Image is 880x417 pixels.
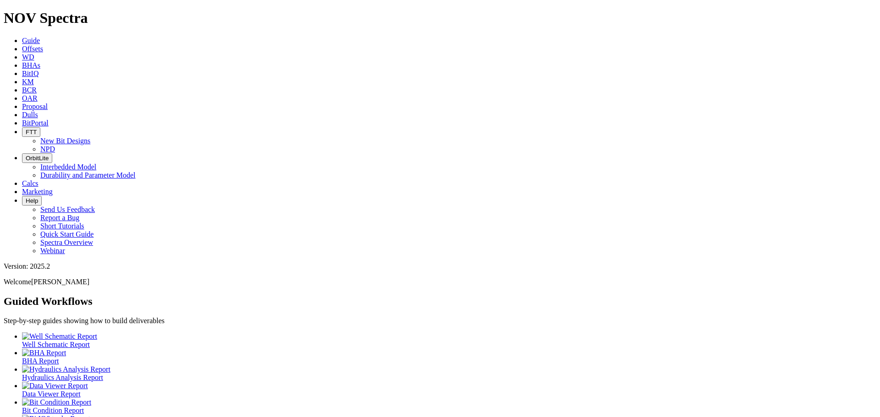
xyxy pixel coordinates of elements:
button: OrbitLite [22,153,52,163]
span: Help [26,197,38,204]
a: Dulls [22,111,38,119]
a: NPD [40,145,55,153]
a: Send Us Feedback [40,206,95,213]
a: BCR [22,86,37,94]
a: OAR [22,94,38,102]
img: BHA Report [22,349,66,357]
p: Step-by-step guides showing how to build deliverables [4,317,876,325]
a: Proposal [22,103,48,110]
a: New Bit Designs [40,137,90,145]
a: BitIQ [22,70,38,77]
a: WD [22,53,34,61]
h1: NOV Spectra [4,10,876,27]
a: Webinar [40,247,65,255]
p: Welcome [4,278,876,286]
a: BHAs [22,61,40,69]
h2: Guided Workflows [4,295,876,308]
a: BHA Report BHA Report [22,349,876,365]
img: Data Viewer Report [22,382,88,390]
a: Quick Start Guide [40,230,93,238]
a: Well Schematic Report Well Schematic Report [22,332,876,348]
a: Spectra Overview [40,238,93,246]
span: Well Schematic Report [22,341,90,348]
a: Hydraulics Analysis Report Hydraulics Analysis Report [22,365,876,381]
a: Guide [22,37,40,44]
a: Short Tutorials [40,222,84,230]
span: BHA Report [22,357,59,365]
button: FTT [22,127,40,137]
a: Marketing [22,188,53,195]
span: OrbitLite [26,155,49,162]
span: Data Viewer Report [22,390,81,398]
span: Hydraulics Analysis Report [22,374,103,381]
img: Well Schematic Report [22,332,97,341]
a: Bit Condition Report Bit Condition Report [22,398,876,414]
img: Hydraulics Analysis Report [22,365,110,374]
span: [PERSON_NAME] [31,278,89,286]
button: Help [22,196,42,206]
span: FTT [26,129,37,135]
img: Bit Condition Report [22,398,91,406]
a: BitPortal [22,119,49,127]
a: Interbedded Model [40,163,96,171]
a: KM [22,78,34,86]
a: Calcs [22,179,38,187]
a: Durability and Parameter Model [40,171,136,179]
div: Version: 2025.2 [4,262,876,271]
a: Report a Bug [40,214,79,222]
a: Offsets [22,45,43,53]
span: Bit Condition Report [22,406,84,414]
a: Data Viewer Report Data Viewer Report [22,382,876,398]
